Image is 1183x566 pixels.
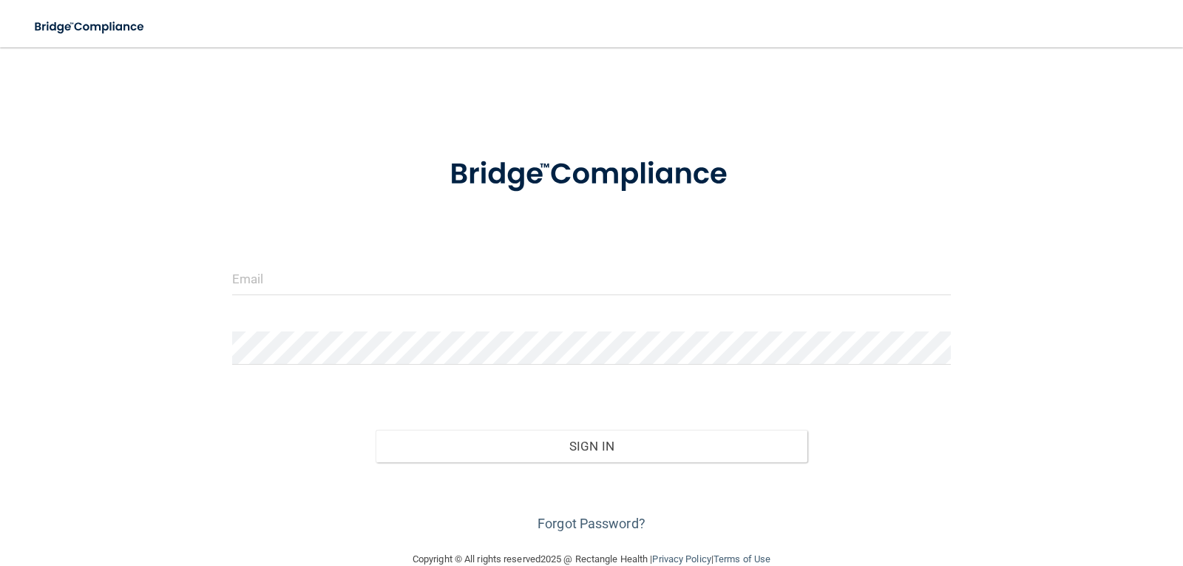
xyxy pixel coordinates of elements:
[419,136,764,213] img: bridge_compliance_login_screen.278c3ca4.svg
[376,430,807,462] button: Sign In
[232,262,952,295] input: Email
[713,553,770,565] a: Terms of Use
[538,516,645,531] a: Forgot Password?
[22,12,158,42] img: bridge_compliance_login_screen.278c3ca4.svg
[652,553,711,565] a: Privacy Policy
